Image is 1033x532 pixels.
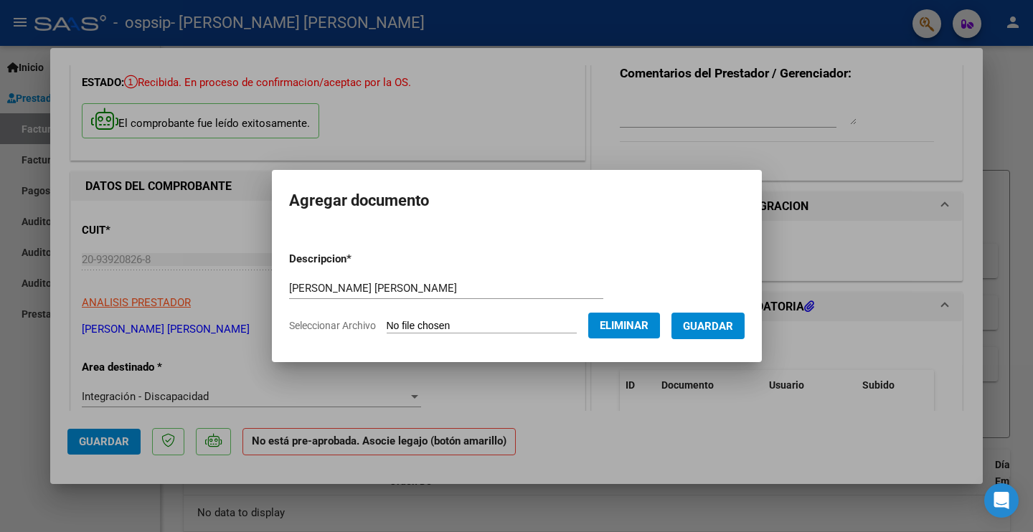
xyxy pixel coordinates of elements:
p: Descripcion [289,251,426,267]
button: Eliminar [588,313,660,338]
span: Eliminar [600,319,648,332]
span: Guardar [683,320,733,333]
div: Open Intercom Messenger [984,483,1019,518]
span: Seleccionar Archivo [289,320,376,331]
h2: Agregar documento [289,187,745,214]
button: Guardar [671,313,745,339]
